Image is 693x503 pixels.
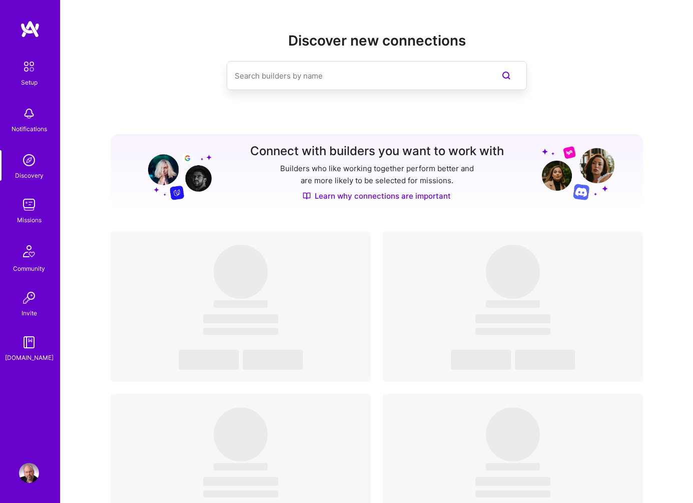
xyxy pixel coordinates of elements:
[475,328,550,335] span: ‌
[203,314,278,323] span: ‌
[515,350,575,370] span: ‌
[303,192,311,200] img: Discover
[486,407,540,461] span: ‌
[243,350,303,370] span: ‌
[235,63,479,89] input: Search builders by name
[19,195,39,215] img: teamwork
[17,215,42,225] div: Missions
[21,77,38,88] div: Setup
[278,163,476,187] p: Builders who like working together perform better and are more likely to be selected for missions.
[13,263,45,274] div: Community
[19,463,39,483] img: User Avatar
[17,239,41,263] img: Community
[19,56,40,77] img: setup
[203,477,278,486] span: ‌
[139,145,212,200] img: Grow your network
[475,477,550,486] span: ‌
[179,350,239,370] span: ‌
[486,300,540,308] span: ‌
[214,463,268,470] span: ‌
[111,33,643,49] h2: Discover new connections
[214,300,268,308] span: ‌
[15,170,44,181] div: Discovery
[542,146,614,200] img: Grow your network
[19,150,39,170] img: discovery
[214,245,268,299] span: ‌
[475,314,550,323] span: ‌
[203,490,278,497] span: ‌
[19,288,39,308] img: Invite
[303,191,451,201] a: Learn why connections are important
[486,245,540,299] span: ‌
[19,332,39,352] img: guide book
[5,352,54,363] div: [DOMAIN_NAME]
[20,20,40,38] img: logo
[214,407,268,461] span: ‌
[19,104,39,124] img: bell
[250,144,504,159] h3: Connect with builders you want to work with
[500,70,512,82] i: icon SearchPurple
[17,463,42,483] a: User Avatar
[203,328,278,335] span: ‌
[22,308,37,318] div: Invite
[475,490,550,497] span: ‌
[486,463,540,470] span: ‌
[12,124,47,134] div: Notifications
[451,350,511,370] span: ‌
